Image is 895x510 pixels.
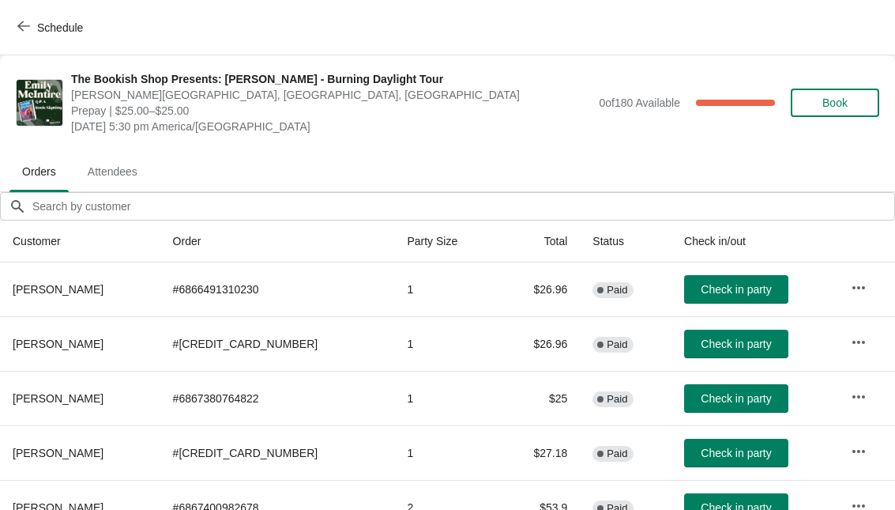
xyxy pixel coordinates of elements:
td: $25 [498,371,580,425]
span: Check in party [701,392,771,405]
td: 1 [394,263,498,316]
th: Party Size [394,221,498,263]
input: Search by customer [32,192,895,221]
td: $26.96 [498,316,580,371]
span: Paid [607,284,627,297]
td: # 6866491310230 [160,263,395,316]
td: # [CREDIT_CARD_NUMBER] [160,316,395,371]
span: [PERSON_NAME] [13,338,103,350]
span: Check in party [701,338,771,350]
th: Total [498,221,580,263]
span: Paid [607,393,627,406]
span: Paid [607,338,627,351]
td: $26.96 [498,263,580,316]
span: Attendees [75,157,150,186]
button: Check in party [684,439,788,467]
span: [DATE] 5:30 pm America/[GEOGRAPHIC_DATA] [71,119,591,134]
span: Check in party [701,283,771,296]
img: The Bookish Shop Presents: Emily McIntire - Burning Daylight Tour [17,80,62,126]
th: Status [580,221,671,263]
span: Schedule [37,21,83,34]
td: 1 [394,316,498,371]
button: Check in party [684,384,788,413]
button: Check in party [684,275,788,304]
span: Prepay | $25.00–$25.00 [71,103,591,119]
span: [PERSON_NAME] [13,392,103,405]
span: Orders [9,157,69,186]
span: Paid [607,448,627,460]
span: Book [822,96,848,109]
span: [PERSON_NAME] [13,447,103,459]
span: The Bookish Shop Presents: [PERSON_NAME] - Burning Daylight Tour [71,71,591,87]
span: 0 of 180 Available [599,96,680,109]
td: 1 [394,425,498,480]
th: Check in/out [671,221,838,263]
td: 1 [394,371,498,425]
th: Order [160,221,395,263]
td: # [CREDIT_CARD_NUMBER] [160,425,395,480]
td: # 6867380764822 [160,371,395,425]
span: Check in party [701,447,771,459]
span: [PERSON_NAME][GEOGRAPHIC_DATA], [GEOGRAPHIC_DATA], [GEOGRAPHIC_DATA] [71,87,591,103]
button: Check in party [684,330,788,358]
span: [PERSON_NAME] [13,283,103,296]
td: $27.18 [498,425,580,480]
button: Schedule [8,13,96,42]
button: Book [791,89,879,117]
